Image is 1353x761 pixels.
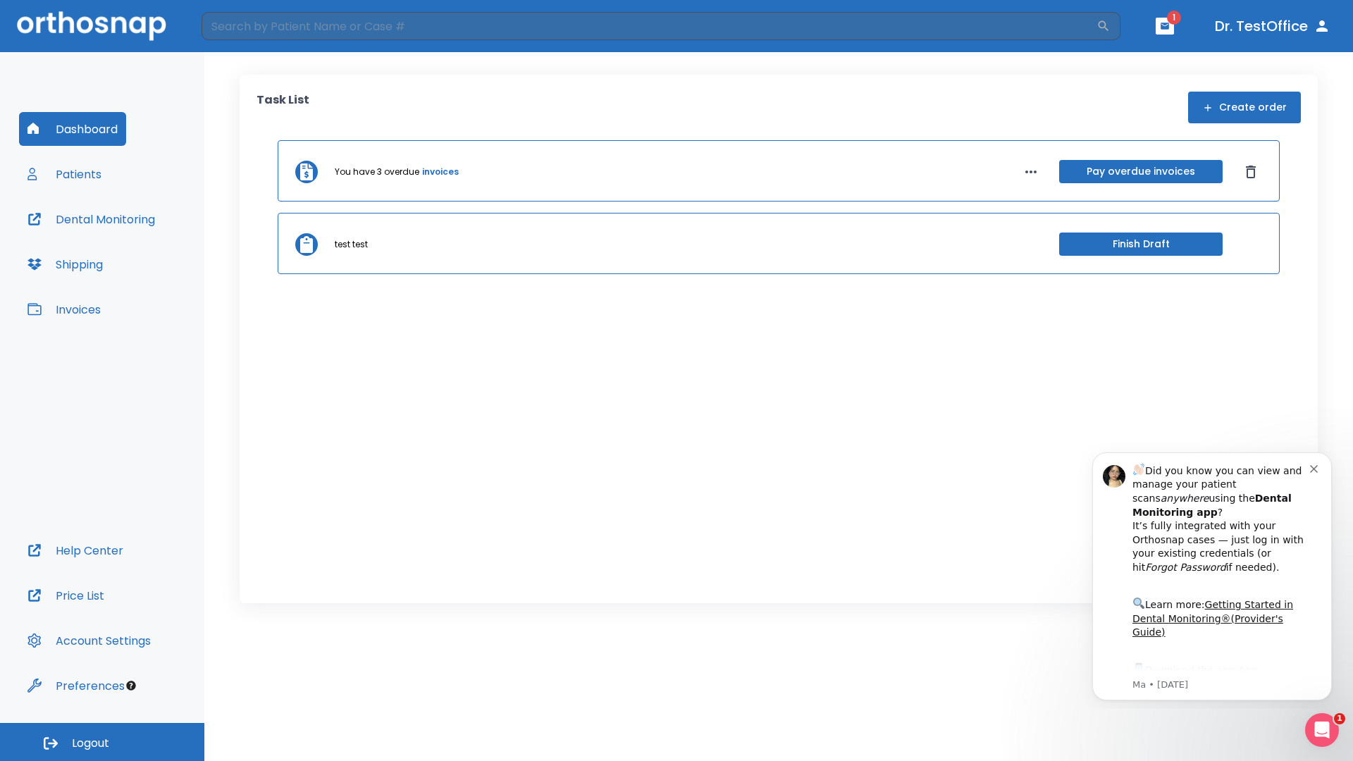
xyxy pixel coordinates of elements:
[1071,440,1353,709] iframe: Intercom notifications message
[19,533,132,567] button: Help Center
[1334,713,1345,724] span: 1
[72,736,109,751] span: Logout
[1167,11,1181,25] span: 1
[19,669,133,703] button: Preferences
[125,679,137,692] div: Tooltip anchor
[422,166,459,178] a: invoices
[19,157,110,191] button: Patients
[1188,92,1301,123] button: Create order
[17,11,166,40] img: Orthosnap
[61,221,239,293] div: Download the app: | ​ Let us know if you need help getting started!
[19,292,109,326] button: Invoices
[335,238,368,251] p: test test
[257,92,309,123] p: Task List
[19,202,163,236] button: Dental Monitoring
[202,12,1096,40] input: Search by Patient Name or Case #
[335,166,419,178] p: You have 3 overdue
[19,112,126,146] button: Dashboard
[1059,233,1223,256] button: Finish Draft
[239,22,250,33] button: Dismiss notification
[1240,161,1262,183] button: Dismiss
[1059,160,1223,183] button: Pay overdue invoices
[61,225,187,250] a: App Store
[1209,13,1336,39] button: Dr. TestOffice
[1305,713,1339,747] iframe: Intercom live chat
[19,579,113,612] button: Price List
[19,624,159,657] button: Account Settings
[61,239,239,252] p: Message from Ma, sent 6w ago
[19,247,111,281] button: Shipping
